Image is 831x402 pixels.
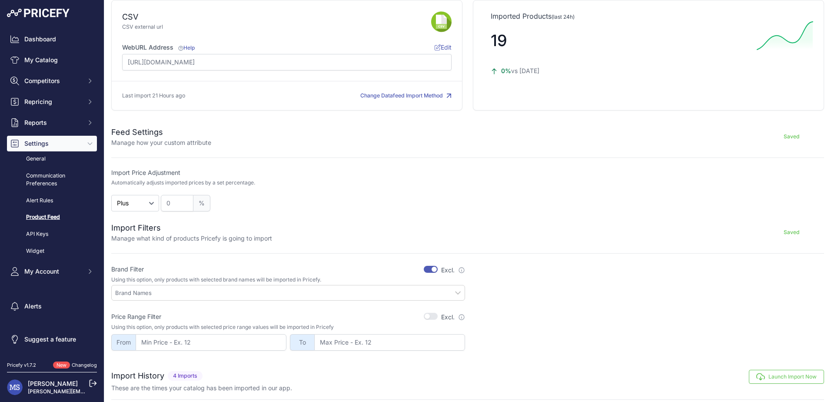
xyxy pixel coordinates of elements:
p: Manage how your custom attribute [111,138,211,147]
a: Alerts [7,298,97,314]
button: Reports [7,115,97,131]
p: Using this option, only products with selected brand names will be imported in Pricefy. [111,276,465,283]
h2: Feed Settings [111,126,211,138]
input: Max Price - Ex. 12 [314,334,465,351]
h2: Import Filters [111,222,272,234]
a: Alert Rules [7,193,97,208]
a: [PERSON_NAME] [28,380,78,387]
span: Repricing [24,97,81,106]
a: API Keys [7,227,97,242]
span: Edit [435,44,452,51]
input: 22 [161,195,193,211]
img: Pricefy Logo [7,9,70,17]
span: (last 24h) [552,13,575,20]
span: 0% [501,67,511,74]
p: Using this option, only products with selected price range values will be imported in Pricefy [111,324,465,331]
label: WebURL Address [122,43,195,52]
p: vs [DATE] [491,67,750,75]
button: Repricing [7,94,97,110]
button: Saved [759,225,824,239]
p: These are the times your catalog has been imported in our app. [111,384,292,392]
button: Saved [759,130,824,144]
label: Price Range Filter [111,312,161,321]
a: Communication Preferences [7,168,97,191]
a: [PERSON_NAME][EMAIL_ADDRESS][PERSON_NAME][DOMAIN_NAME] [28,388,205,395]
span: To [290,334,314,351]
label: Excl. [441,313,465,322]
a: Changelog [72,362,97,368]
nav: Sidebar [7,31,97,351]
span: Settings [24,139,81,148]
label: Excl. [441,266,465,275]
span: % [193,195,210,211]
span: From [111,334,136,351]
p: Manage what kind of products Pricefy is going to import [111,234,272,243]
a: Suggest a feature [7,332,97,347]
span: My Account [24,267,81,276]
p: CSV external url [122,23,431,31]
button: Launch Import Now [749,370,824,384]
button: Competitors [7,73,97,89]
h2: Import History [111,370,164,382]
input: https://www.site.com/products_feed.csv [122,54,452,70]
label: Import Price Adjustment [111,168,465,177]
button: My Account [7,264,97,279]
input: Brand Names [115,289,465,297]
a: Dashboard [7,31,97,47]
a: Product Feed [7,210,97,225]
button: Settings [7,136,97,151]
a: Widget [7,244,97,259]
a: My Catalog [7,52,97,68]
div: CSV [122,11,138,23]
div: Pricefy v1.7.2 [7,362,36,369]
p: Last import 21 Hours ago [122,92,185,100]
p: Automatically adjusts imported prices by a set percentage. [111,179,255,186]
span: Reports [24,118,81,127]
p: Imported Products [491,11,806,21]
button: Change Datafeed Import Method [360,92,452,100]
input: Min Price - Ex. 12 [136,334,286,351]
span: 4 Imports [168,371,203,381]
span: Competitors [24,77,81,85]
a: General [7,151,97,167]
a: Help [177,44,195,51]
span: 19 [491,31,507,50]
span: New [53,362,70,369]
label: Brand Filter [111,265,144,274]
